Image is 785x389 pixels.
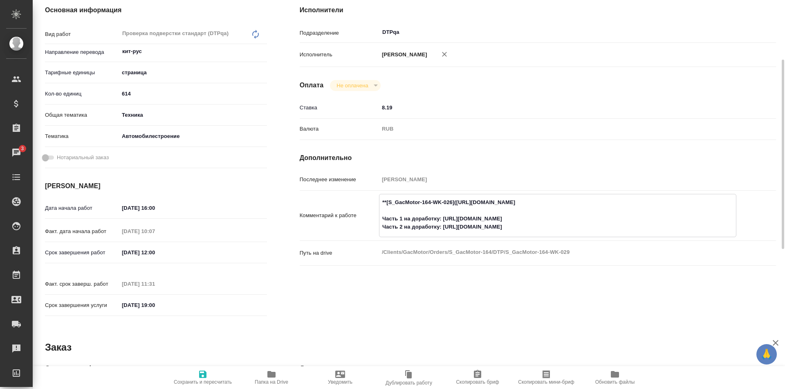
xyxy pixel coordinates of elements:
p: Исполнитель [300,51,379,59]
button: Open [732,31,733,33]
h4: [PERSON_NAME] [45,181,267,191]
h4: Дополнительно [300,364,776,373]
div: Техника [119,108,267,122]
button: Удалить исполнителя [435,45,453,63]
span: Папка на Drive [255,379,288,385]
span: Уведомить [328,379,352,385]
p: Тематика [45,132,119,140]
button: Open [262,51,264,52]
h4: Основная информация [45,5,267,15]
p: Ставка [300,104,379,112]
button: Дублировать работу [375,366,443,389]
button: Сохранить и пересчитать [168,366,237,389]
p: Последнее изменение [300,176,379,184]
span: Скопировать бриф [456,379,499,385]
div: Не оплачена [330,80,380,91]
h2: Заказ [45,341,72,354]
p: Общая тематика [45,111,119,119]
p: Факт. срок заверш. работ [45,280,119,288]
p: Направление перевода [45,48,119,56]
h4: Дополнительно [300,153,776,163]
p: [PERSON_NAME] [379,51,427,59]
div: RUB [379,122,736,136]
span: 3 [16,144,29,153]
p: Факт. дата начала работ [45,227,119,236]
a: 3 [2,142,31,163]
textarea: /Clients/GacMotor/Orders/S_GacMotor-164/DTP/S_GacMotor-164-WK-029 [379,245,736,259]
p: Комментарий к работе [300,211,379,220]
textarea: **[S_GacMotor-164-WK-026]([URL][DOMAIN_NAME] Часть 1 на доработку: [URL][DOMAIN_NAME] Часть 2 на ... [379,196,736,234]
span: Скопировать мини-бриф [518,379,574,385]
p: Путь на drive [300,249,379,257]
div: страница [119,66,267,80]
span: 🙏 [760,346,774,363]
button: Скопировать мини-бриф [512,366,581,389]
p: Срок завершения работ [45,249,119,257]
p: Вид работ [45,30,119,38]
button: Не оплачена [334,82,370,89]
input: ✎ Введи что-нибудь [119,299,191,311]
h4: Исполнители [300,5,776,15]
h4: Оплата [300,80,324,90]
input: ✎ Введи что-нибудь [119,88,267,100]
p: Валюта [300,125,379,133]
input: Пустое поле [119,278,191,290]
p: Подразделение [300,29,379,37]
p: Срок завершения услуги [45,301,119,309]
button: Уведомить [306,366,375,389]
input: ✎ Введи что-нибудь [119,202,191,214]
span: Сохранить и пересчитать [174,379,232,385]
div: Автомобилестроение [119,129,267,143]
p: Тарифные единицы [45,69,119,77]
button: Папка на Drive [237,366,306,389]
button: Скопировать бриф [443,366,512,389]
input: ✎ Введи что-нибудь [119,247,191,258]
input: Пустое поле [379,173,736,185]
h4: Основная информация [45,364,267,373]
button: Обновить файлы [581,366,649,389]
input: ✎ Введи что-нибудь [379,102,736,113]
span: Дублировать работу [386,380,432,386]
span: Нотариальный заказ [57,153,109,162]
input: Пустое поле [119,225,191,237]
span: Обновить файлы [595,379,635,385]
p: Дата начала работ [45,204,119,212]
button: 🙏 [756,344,777,365]
p: Кол-во единиц [45,90,119,98]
